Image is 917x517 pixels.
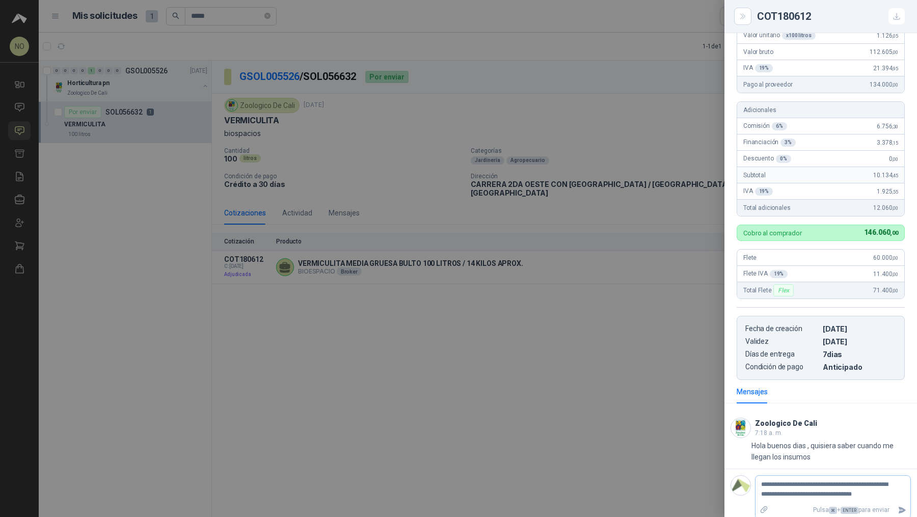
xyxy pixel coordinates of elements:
div: 19 % [770,270,788,278]
span: ,00 [892,271,898,277]
span: ,00 [890,230,898,236]
h3: Zoologico De Cali [755,421,817,426]
span: 7:18 a. m. [755,429,783,437]
div: COT180612 [757,8,905,24]
span: ,55 [892,189,898,195]
span: ,30 [892,124,898,129]
span: 12.060 [873,204,898,211]
p: [DATE] [823,337,896,346]
div: 3 % [780,139,796,147]
div: 19 % [755,187,773,196]
span: ,00 [892,82,898,88]
span: ,00 [892,255,898,261]
div: 6 % [772,122,787,130]
p: Cobro al comprador [743,230,802,236]
span: ,00 [892,205,898,211]
div: 0 % [776,155,791,163]
span: ,45 [892,173,898,178]
div: Mensajes [737,386,768,397]
span: 146.060 [864,228,898,236]
p: [DATE] [823,324,896,333]
span: 112.605 [870,48,898,56]
p: Hola buenos dias , quisiera saber cuando me llegan los insumos [751,440,911,462]
p: Anticipado [823,363,896,371]
div: Flex [773,284,793,296]
span: 0 [889,155,898,162]
span: 21.394 [873,65,898,72]
span: 10.134 [873,172,898,179]
span: ,05 [892,33,898,39]
span: ,00 [892,49,898,55]
div: Adicionales [737,102,904,118]
span: Subtotal [743,172,766,179]
span: ENTER [841,507,858,514]
span: Flete IVA [743,270,788,278]
span: Descuento [743,155,791,163]
p: 7 dias [823,350,896,359]
span: Valor bruto [743,48,773,56]
span: ⌘ [829,507,837,514]
span: 3.378 [877,139,898,146]
span: ,95 [892,66,898,71]
span: 1.126 [877,32,898,39]
p: Días de entrega [745,350,819,359]
span: Financiación [743,139,796,147]
img: Company Logo [731,476,750,495]
span: 134.000 [870,81,898,88]
span: 11.400 [873,270,898,278]
span: Valor unitario [743,32,816,40]
span: 60.000 [873,254,898,261]
div: 19 % [755,64,773,72]
span: 1.925 [877,188,898,195]
img: Company Logo [731,418,750,438]
span: Comisión [743,122,787,130]
p: Condición de pago [745,363,819,371]
span: 71.400 [873,287,898,294]
span: IVA [743,64,773,72]
div: Total adicionales [737,200,904,216]
div: x 100 litros [782,32,816,40]
span: Total Flete [743,284,796,296]
span: 6.756 [877,123,898,130]
button: Close [737,10,749,22]
span: ,00 [892,288,898,293]
span: ,15 [892,140,898,146]
span: Flete [743,254,757,261]
span: ,00 [892,156,898,162]
p: Fecha de creación [745,324,819,333]
p: Validez [745,337,819,346]
span: IVA [743,187,773,196]
span: Pago al proveedor [743,81,793,88]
